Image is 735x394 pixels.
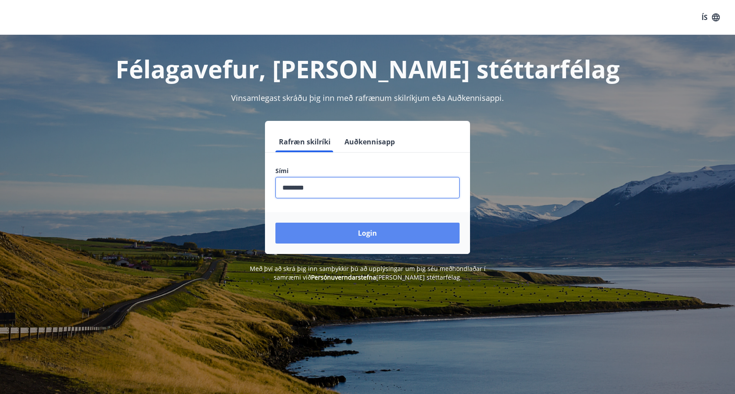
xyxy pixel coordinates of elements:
h1: Félagavefur, [PERSON_NAME] stéttarfélag [65,52,670,85]
span: Með því að skrá þig inn samþykkir þú að upplýsingar um þig séu meðhöndlaðar í samræmi við [PERSON... [250,264,486,281]
label: Sími [275,167,460,175]
span: Vinsamlegast skráðu þig inn með rafrænum skilríkjum eða Auðkennisappi. [231,93,504,103]
button: Rafræn skilríki [275,131,334,152]
a: Persónuverndarstefna [311,273,376,281]
button: Login [275,223,460,244]
button: Auðkennisapp [341,131,398,152]
button: ÍS [697,10,725,25]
